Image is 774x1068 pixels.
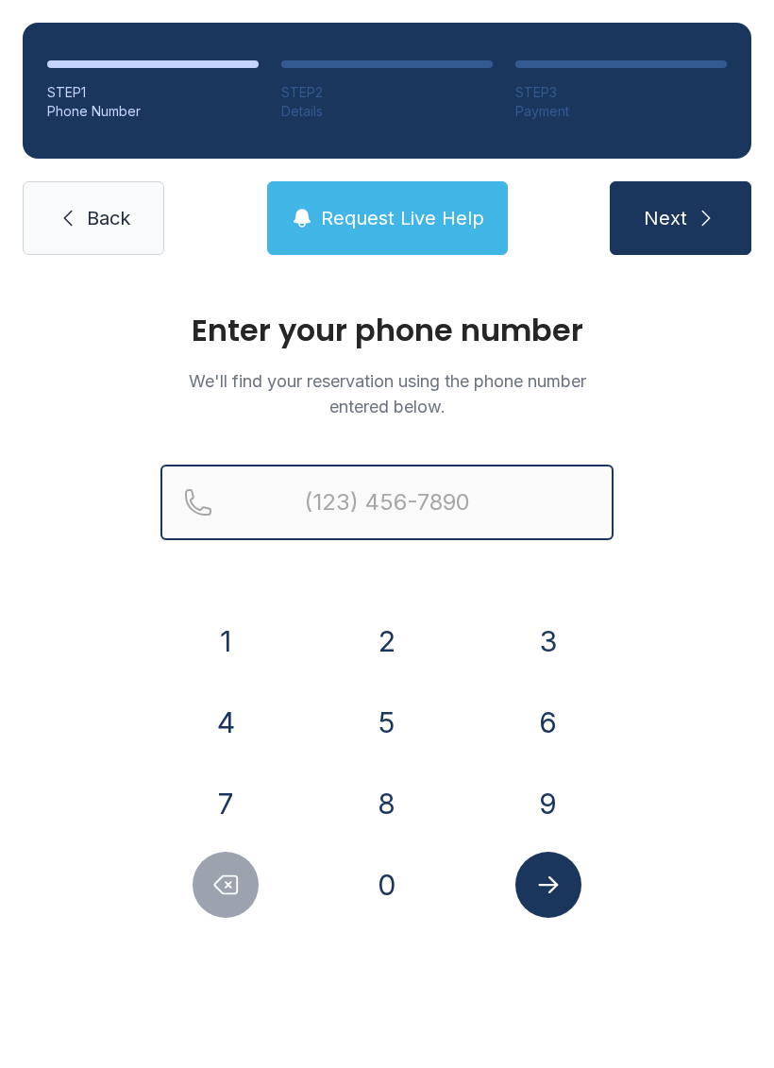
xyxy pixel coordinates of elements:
div: STEP 1 [47,83,259,102]
button: 4 [193,689,259,755]
div: Payment [515,102,727,121]
button: 5 [354,689,420,755]
button: 9 [515,771,581,837]
span: Next [644,205,687,231]
button: Delete number [193,852,259,918]
button: 0 [354,852,420,918]
div: STEP 2 [281,83,493,102]
div: Details [281,102,493,121]
p: We'll find your reservation using the phone number entered below. [160,368,614,419]
h1: Enter your phone number [160,315,614,346]
button: 3 [515,608,581,674]
button: 2 [354,608,420,674]
button: 1 [193,608,259,674]
button: Submit lookup form [515,852,581,918]
button: 7 [193,771,259,837]
input: Reservation phone number [160,465,614,540]
button: 6 [515,689,581,755]
span: Back [87,205,130,231]
div: STEP 3 [515,83,727,102]
div: Phone Number [47,102,259,121]
button: 8 [354,771,420,837]
span: Request Live Help [321,205,484,231]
